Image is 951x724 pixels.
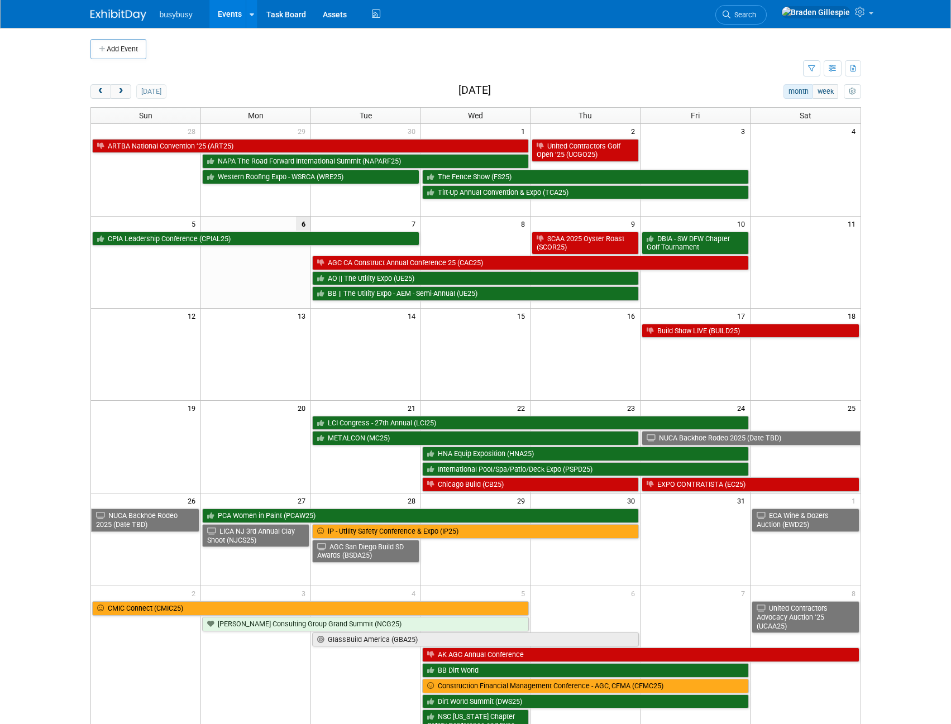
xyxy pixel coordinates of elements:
[202,524,309,547] a: LICA NJ 3rd Annual Clay Shoot (NJCS25)
[752,509,859,531] a: ECA Wine & Dozers Auction (EWD25)
[736,217,750,231] span: 10
[516,309,530,323] span: 15
[422,170,749,184] a: The Fence Show (FS25)
[136,84,166,99] button: [DATE]
[579,111,592,120] span: Thu
[187,309,200,323] span: 12
[516,493,530,507] span: 29
[312,416,749,430] a: LCI Congress - 27th Annual (LCI25)
[847,401,861,415] span: 25
[850,493,861,507] span: 1
[297,309,310,323] span: 13
[91,509,199,531] a: NUCA Backhoe Rodeo 2025 (Date TBD)
[691,111,700,120] span: Fri
[187,124,200,138] span: 28
[626,401,640,415] span: 23
[407,124,420,138] span: 30
[160,10,193,19] span: busybusy
[740,124,750,138] span: 3
[190,217,200,231] span: 5
[202,617,529,631] a: [PERSON_NAME] Consulting Group Grand Summit (NCG25)
[312,271,639,286] a: AO || The Utility Expo (UE25)
[407,401,420,415] span: 21
[520,217,530,231] span: 8
[783,84,813,99] button: month
[736,493,750,507] span: 31
[92,139,529,154] a: ARTBA National Convention ’25 (ART25)
[312,524,639,539] a: iP - Utility Safety Conference & Expo (IP25)
[642,477,859,492] a: EXPO CONTRATISTA (EC25)
[736,401,750,415] span: 24
[422,679,749,693] a: Construction Financial Management Conference - AGC, CFMA (CFMC25)
[139,111,152,120] span: Sun
[407,493,420,507] span: 28
[642,232,749,255] a: DBIA - SW DFW Chapter Golf Tournament
[813,84,838,99] button: week
[297,401,310,415] span: 20
[202,170,419,184] a: Western Roofing Expo - WSRCA (WRE25)
[187,401,200,415] span: 19
[111,84,131,99] button: next
[422,185,749,200] a: Tilt-Up Annual Convention & Expo (TCA25)
[532,139,639,162] a: United Contractors Golf Open ’25 (UCGO25)
[422,447,749,461] a: HNA Equip Exposition (HNA25)
[312,431,639,445] a: METALCON (MC25)
[187,493,200,507] span: 26
[849,88,856,95] i: Personalize Calendar
[626,493,640,507] span: 30
[752,601,859,633] a: United Contractors Advocacy Auction ’25 (UCAA25)
[642,324,859,338] a: Build Show LIVE (BUILD25)
[642,431,860,445] a: NUCA Backhoe Rodeo 2025 (Date TBD)
[422,477,639,492] a: Chicago Build (CB25)
[730,11,756,19] span: Search
[410,217,420,231] span: 7
[630,586,640,600] span: 6
[312,286,639,301] a: BB || The Utility Expo - AEM - Semi-Annual (UE25)
[847,217,861,231] span: 11
[850,124,861,138] span: 4
[532,232,639,255] a: SCAA 2025 Oyster Roast (SCOR25)
[297,124,310,138] span: 29
[626,309,640,323] span: 16
[297,493,310,507] span: 27
[468,111,483,120] span: Wed
[300,586,310,600] span: 3
[92,601,529,616] a: CMIC Connect (CMIC25)
[520,586,530,600] span: 5
[312,632,639,647] a: GlassBuild America (GBA25)
[407,309,420,323] span: 14
[458,84,491,97] h2: [DATE]
[360,111,372,120] span: Tue
[847,309,861,323] span: 18
[736,309,750,323] span: 17
[410,586,420,600] span: 4
[630,217,640,231] span: 9
[740,586,750,600] span: 7
[715,5,767,25] a: Search
[800,111,811,120] span: Sat
[844,84,861,99] button: myCustomButton
[90,9,146,21] img: ExhibitDay
[516,401,530,415] span: 22
[422,462,749,477] a: International Pool/Spa/Patio/Deck Expo (PSPD25)
[90,39,146,59] button: Add Event
[850,586,861,600] span: 8
[190,586,200,600] span: 2
[520,124,530,138] span: 1
[296,217,310,231] span: 6
[90,84,111,99] button: prev
[781,6,850,18] img: Braden Gillespie
[202,154,529,169] a: NAPA The Road Forward International Summit (NAPARF25)
[422,694,749,709] a: Dirt World Summit (DWS25)
[312,256,749,270] a: AGC CA Construct Annual Conference 25 (CAC25)
[92,232,419,246] a: CPIA Leadership Conference (CPIAL25)
[248,111,264,120] span: Mon
[422,648,859,662] a: AK AGC Annual Conference
[312,540,419,563] a: AGC San Diego Build SD Awards (BSDA25)
[422,663,749,678] a: BB Dirt World
[630,124,640,138] span: 2
[202,509,639,523] a: PCA Women in Paint (PCAW25)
